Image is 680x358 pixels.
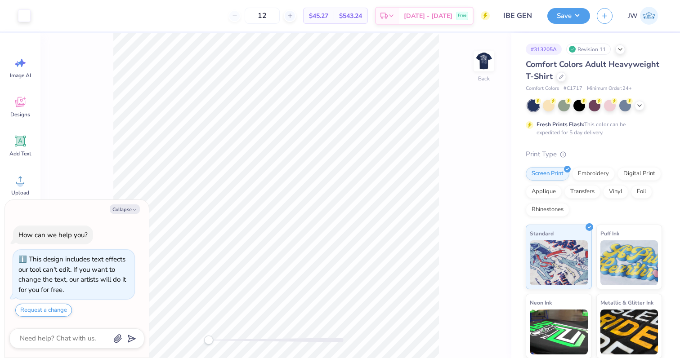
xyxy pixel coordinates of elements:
[458,13,466,19] span: Free
[564,85,582,93] span: # C1717
[478,75,490,83] div: Back
[526,203,569,217] div: Rhinestones
[566,44,611,55] div: Revision 11
[530,240,588,285] img: Standard
[497,7,541,25] input: Untitled Design
[617,167,661,181] div: Digital Print
[526,149,662,159] div: Print Type
[204,336,213,345] div: Accessibility label
[530,229,554,238] span: Standard
[309,11,328,21] span: $45.27
[603,185,628,199] div: Vinyl
[572,167,615,181] div: Embroidery
[526,85,559,93] span: Comfort Colors
[600,309,658,354] img: Metallic & Glitter Ink
[110,204,140,214] button: Collapse
[537,120,647,137] div: This color can be expedited for 5 day delivery.
[245,8,280,24] input: – –
[18,255,126,294] div: This design includes text effects our tool can't edit. If you want to change the text, our artist...
[339,11,362,21] span: $543.24
[526,59,659,82] span: Comfort Colors Adult Heavyweight T-Shirt
[624,7,662,25] a: JW
[526,44,562,55] div: # 313205A
[564,185,600,199] div: Transfers
[10,111,30,118] span: Designs
[18,230,88,239] div: How can we help you?
[587,85,632,93] span: Minimum Order: 24 +
[475,52,493,70] img: Back
[547,8,590,24] button: Save
[537,121,584,128] strong: Fresh Prints Flash:
[10,72,31,79] span: Image AI
[600,298,653,307] span: Metallic & Glitter Ink
[530,298,552,307] span: Neon Ink
[600,240,658,285] img: Puff Ink
[11,189,29,196] span: Upload
[404,11,452,21] span: [DATE] - [DATE]
[9,150,31,157] span: Add Text
[15,304,72,317] button: Request a change
[640,7,658,25] img: Jane White
[526,185,562,199] div: Applique
[526,167,569,181] div: Screen Print
[631,185,652,199] div: Foil
[628,11,638,21] span: JW
[530,309,588,354] img: Neon Ink
[600,229,619,238] span: Puff Ink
